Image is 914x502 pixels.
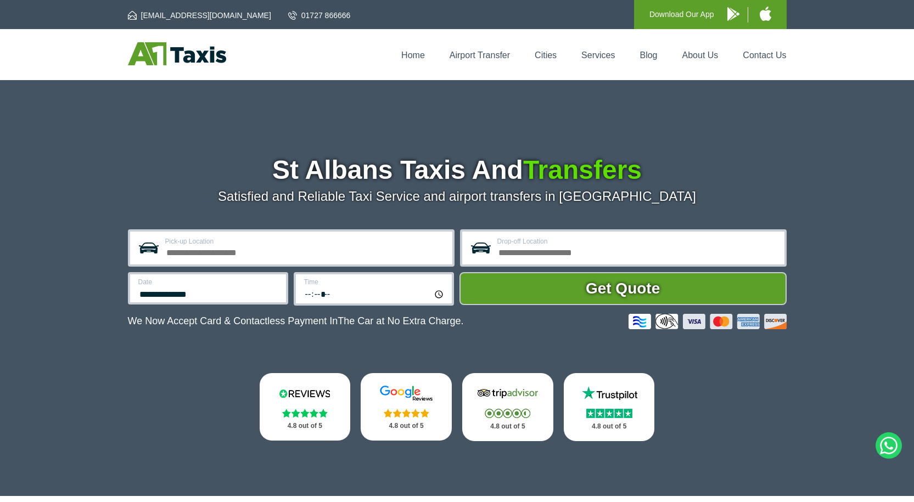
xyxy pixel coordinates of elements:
[485,409,530,418] img: Stars
[373,385,439,402] img: Google
[165,238,446,245] label: Pick-up Location
[523,155,642,184] span: Transfers
[401,50,425,60] a: Home
[475,385,541,402] img: Tripadvisor
[629,314,787,329] img: Credit And Debit Cards
[361,373,452,441] a: Google Stars 4.8 out of 5
[373,419,440,433] p: 4.8 out of 5
[304,279,445,285] label: Time
[272,385,338,402] img: Reviews.io
[581,50,615,60] a: Services
[682,50,719,60] a: About Us
[497,238,778,245] label: Drop-off Location
[128,10,271,21] a: [EMAIL_ADDRESS][DOMAIN_NAME]
[282,409,328,418] img: Stars
[576,420,643,433] p: 4.8 out of 5
[128,315,464,327] p: We Now Accept Card & Contactless Payment In
[474,420,541,433] p: 4.8 out of 5
[462,373,553,441] a: Tripadvisor Stars 4.8 out of 5
[576,385,642,402] img: Trustpilot
[272,419,339,433] p: 4.8 out of 5
[260,373,351,441] a: Reviews.io Stars 4.8 out of 5
[138,279,279,285] label: Date
[649,8,714,21] p: Download Our App
[564,373,655,441] a: Trustpilot Stars 4.8 out of 5
[640,50,657,60] a: Blog
[128,157,787,183] h1: St Albans Taxis And
[535,50,557,60] a: Cities
[760,7,771,21] img: A1 Taxis iPhone App
[128,42,226,65] img: A1 Taxis St Albans LTD
[288,10,351,21] a: 01727 866666
[743,50,786,60] a: Contact Us
[450,50,510,60] a: Airport Transfer
[128,189,787,204] p: Satisfied and Reliable Taxi Service and airport transfers in [GEOGRAPHIC_DATA]
[338,315,463,326] span: The Car at No Extra Charge.
[727,7,739,21] img: A1 Taxis Android App
[586,409,632,418] img: Stars
[459,272,787,305] button: Get Quote
[384,409,429,418] img: Stars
